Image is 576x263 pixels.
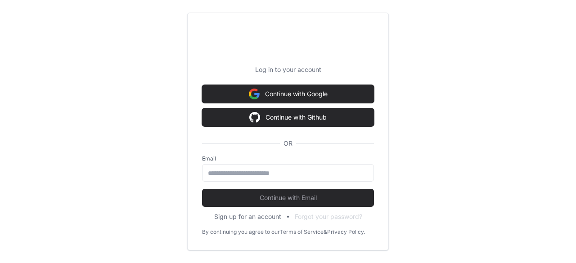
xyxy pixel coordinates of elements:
button: Forgot your password? [295,212,362,221]
div: By continuing you agree to our [202,228,280,236]
button: Continue with Google [202,85,374,103]
button: Sign up for an account [214,212,281,221]
button: Continue with Github [202,108,374,126]
span: Continue with Email [202,193,374,202]
div: & [324,228,327,236]
a: Terms of Service [280,228,324,236]
p: Log in to your account [202,65,374,74]
img: Sign in with google [249,85,260,103]
a: Privacy Policy. [327,228,365,236]
img: Sign in with google [249,108,260,126]
span: OR [280,139,296,148]
button: Continue with Email [202,189,374,207]
label: Email [202,155,374,162]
